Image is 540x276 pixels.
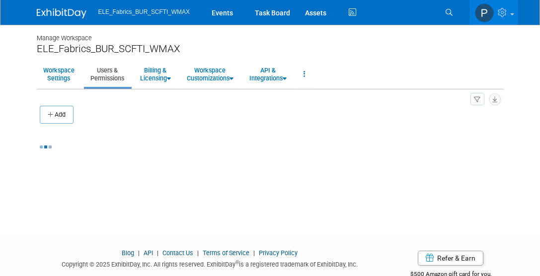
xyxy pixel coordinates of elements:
span: | [251,249,257,257]
a: API &Integrations [243,62,293,86]
div: ELE_Fabrics_BUR_SCFTI_WMAX [37,43,504,55]
button: Add [40,106,74,124]
img: Paige Stover [475,3,494,22]
span: ELE_Fabrics_BUR_SCFTI_WMAX [98,8,190,15]
a: WorkspaceSettings [37,62,81,86]
sup: ® [235,260,239,265]
div: Manage Workspace [37,25,504,43]
a: API [144,249,153,257]
a: Privacy Policy [259,249,298,257]
span: | [154,249,161,257]
a: WorkspaceCustomizations [180,62,240,86]
a: Refer & Earn [418,251,483,266]
img: loading... [40,145,52,148]
a: Users &Permissions [84,62,131,86]
img: ExhibitDay [37,8,86,18]
span: | [136,249,142,257]
a: Blog [122,249,134,257]
a: Billing &Licensing [134,62,177,86]
a: Contact Us [162,249,193,257]
div: Copyright © 2025 ExhibitDay, Inc. All rights reserved. ExhibitDay is a registered trademark of Ex... [37,258,384,269]
a: Terms of Service [203,249,249,257]
span: | [195,249,201,257]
